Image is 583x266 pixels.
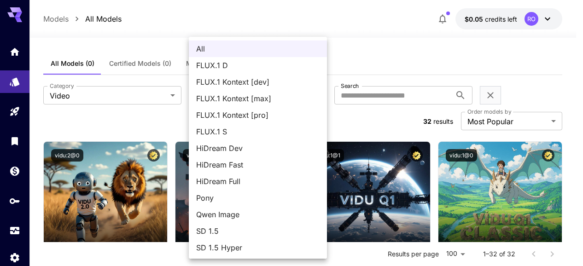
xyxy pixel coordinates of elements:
span: FLUX.1 S [196,126,320,137]
span: Qwen Image [196,209,320,220]
span: HiDream Dev [196,143,320,154]
span: HiDream Fast [196,159,320,170]
span: FLUX.1 D [196,60,320,71]
span: FLUX.1 Kontext [max] [196,93,320,104]
span: SD 1.5 [196,226,320,237]
span: All [196,43,320,54]
span: FLUX.1 Kontext [dev] [196,76,320,87]
span: HiDream Full [196,176,320,187]
span: SD 1.5 Hyper [196,242,320,253]
span: Pony [196,192,320,203]
span: FLUX.1 Kontext [pro] [196,110,320,121]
